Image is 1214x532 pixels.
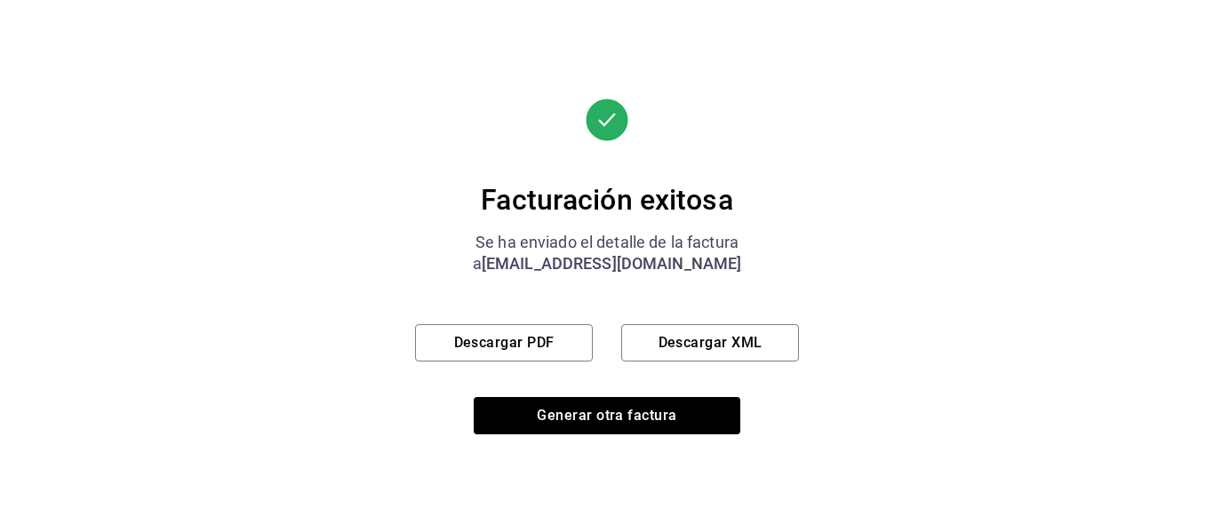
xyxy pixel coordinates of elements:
div: a [415,253,799,274]
span: [EMAIL_ADDRESS][DOMAIN_NAME] [482,254,742,273]
button: Descargar PDF [415,324,593,361]
button: Generar otra factura [474,397,740,434]
button: Descargar XML [621,324,799,361]
div: Facturación exitosa [415,182,799,218]
div: Se ha enviado el detalle de la factura [415,232,799,253]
